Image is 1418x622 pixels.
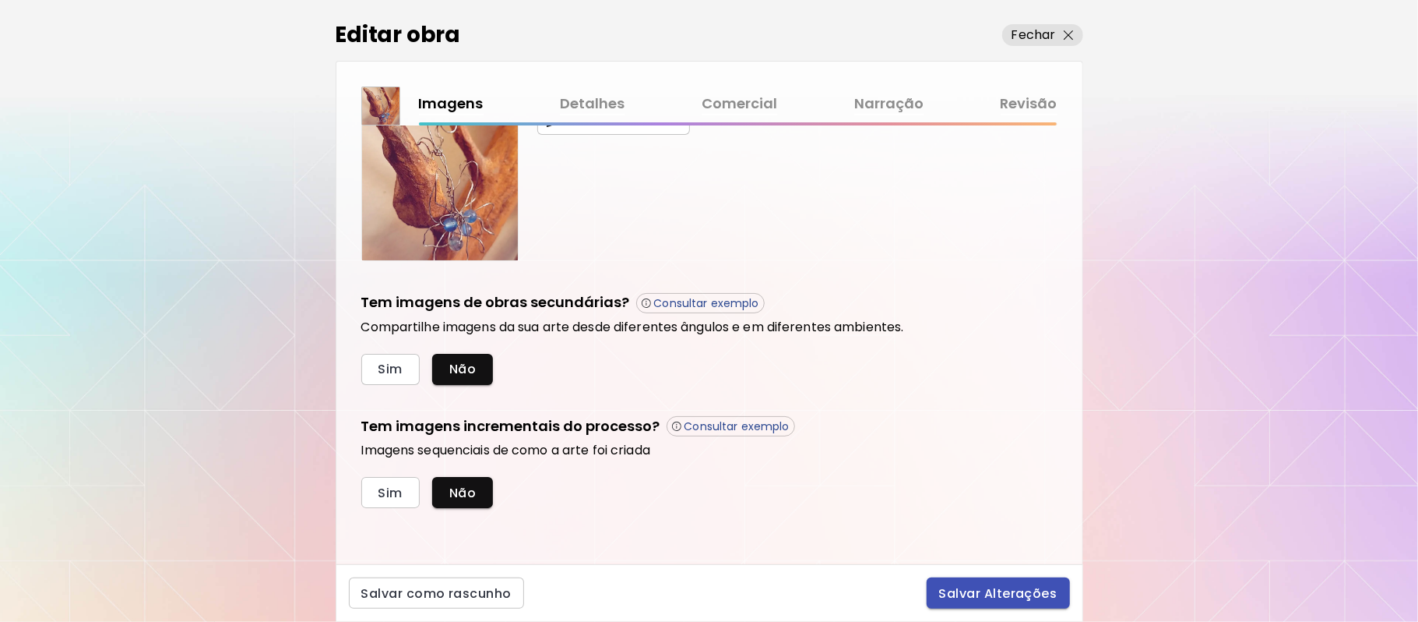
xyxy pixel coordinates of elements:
[654,296,759,310] p: Consultar exemplo
[854,93,924,115] a: Narração
[432,354,493,385] button: Não
[361,443,1057,458] h6: Imagens sequenciais de como a arte foi criada
[378,485,403,501] span: Sim
[702,93,777,115] a: Comercial
[361,354,420,385] button: Sim
[361,292,630,313] h5: Tem imagens de obras secundárias?
[361,585,512,602] span: Salvar como rascunho
[362,87,399,125] img: thumbnail
[927,578,1070,609] button: Salvar Alterações
[361,320,1057,335] h6: Compartilhe imagens da sua arte desde diferentes ângulos e em diferentes ambientes.
[449,485,476,501] span: Não
[361,477,420,508] button: Sim
[1001,93,1057,115] a: Revisão
[349,578,524,609] button: Salvar como rascunho
[636,293,765,313] button: Consultar exemplo
[378,361,403,377] span: Sim
[449,361,476,377] span: Não
[560,93,625,115] a: Detalhes
[361,416,660,437] h5: Tem imagens incrementais do processo?
[432,477,493,508] button: Não
[667,416,795,436] button: Consultar exemplo
[684,419,790,433] p: Consultar exemplo
[939,585,1057,602] span: Salvar Alterações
